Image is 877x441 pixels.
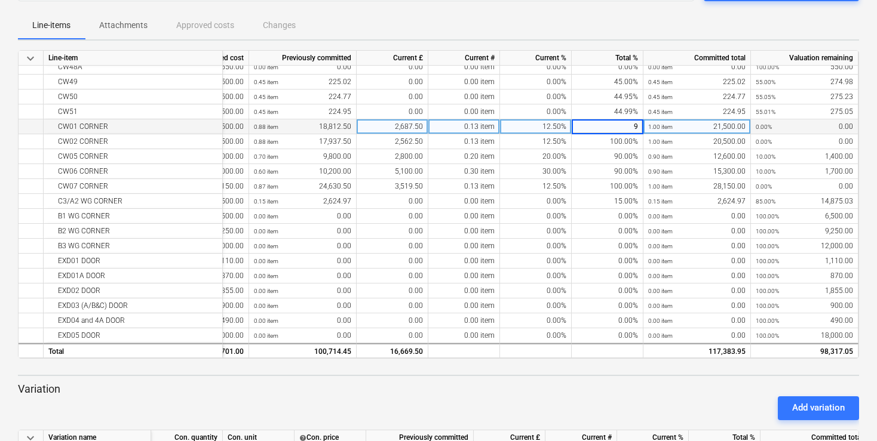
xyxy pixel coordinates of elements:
[428,313,500,328] div: 0.00 item
[648,228,673,235] small: 0.00 item
[756,94,775,100] small: 55.05%
[48,298,217,313] div: EXD03 (A/B&C) DOOR
[48,239,217,254] div: B3 WG CORNER
[357,149,428,164] div: 2,800.00
[254,134,351,149] div: 17,937.50
[428,224,500,239] div: 0.00 item
[756,183,772,190] small: 0.00%
[572,194,643,209] div: 15.00%
[254,179,351,194] div: 24,630.50
[357,179,428,194] div: 3,519.50
[357,134,428,149] div: 2,562.50
[48,328,217,343] div: EXD05 DOOR
[648,273,673,279] small: 0.00 item
[357,239,428,254] div: 0.00
[44,344,223,359] div: Total
[254,317,278,324] small: 0.00 item
[428,104,500,119] div: 0.00 item
[254,168,278,175] small: 0.60 item
[254,79,278,85] small: 0.45 item
[648,104,746,119] div: 224.95
[648,243,673,249] small: 0.00 item
[756,179,853,194] div: 0.00
[48,313,217,328] div: EXD04 and 4A DOOR
[648,149,746,164] div: 12,600.00
[357,90,428,104] div: 0.00
[648,183,673,190] small: 1.00 item
[756,164,853,179] div: 1,700.00
[254,332,278,339] small: 0.00 item
[500,119,572,134] div: 12.50%
[648,269,746,283] div: 0.00
[254,213,278,220] small: 0.00 item
[500,254,572,269] div: 0.00%
[500,328,572,343] div: 0.00%
[254,345,351,360] div: 100,714.45
[48,179,217,194] div: CW07 CORNER
[428,328,500,343] div: 0.00 item
[756,90,853,104] div: 275.23
[48,60,217,75] div: CW48A
[500,224,572,239] div: 0.00%
[778,396,859,420] button: Add variation
[756,79,775,85] small: 55.00%
[756,317,779,324] small: 100.00%
[756,119,853,134] div: 0.00
[756,194,853,209] div: 14,875.03
[572,104,643,119] div: 44.99%
[500,209,572,224] div: 0.00%
[756,228,779,235] small: 100.00%
[500,269,572,283] div: 0.00%
[357,194,428,209] div: 0.00
[756,153,775,160] small: 10.00%
[428,179,500,194] div: 0.13 item
[48,75,217,90] div: CW49
[357,75,428,90] div: 0.00
[254,153,278,160] small: 0.70 item
[648,164,746,179] div: 15,300.00
[572,164,643,179] div: 90.00%
[357,209,428,224] div: 0.00
[643,51,751,66] div: Committed total
[23,51,38,66] span: keyboard_arrow_down
[428,149,500,164] div: 0.20 item
[648,90,746,104] div: 224.77
[48,119,217,134] div: CW01 CORNER
[756,134,853,149] div: 0.00
[572,51,643,66] div: Total %
[428,119,500,134] div: 0.13 item
[751,51,858,66] div: Valuation remaining
[254,75,351,90] div: 225.02
[648,64,673,70] small: 0.00 item
[572,239,643,254] div: 0.00%
[500,51,572,66] div: Current %
[254,138,278,145] small: 0.88 item
[254,273,278,279] small: 0.00 item
[756,288,779,294] small: 100.00%
[648,94,673,100] small: 0.45 item
[428,164,500,179] div: 0.30 item
[648,138,673,145] small: 1.00 item
[648,153,673,160] small: 0.90 item
[572,269,643,283] div: 0.00%
[648,332,673,339] small: 0.00 item
[357,164,428,179] div: 5,100.00
[500,313,572,328] div: 0.00%
[428,298,500,313] div: 0.00 item
[572,90,643,104] div: 44.95%
[428,269,500,283] div: 0.00 item
[428,60,500,75] div: 0.00 item
[648,288,673,294] small: 0.00 item
[357,328,428,343] div: 0.00
[756,243,779,249] small: 100.00%
[648,239,746,254] div: 0.00
[428,51,500,66] div: Current #
[357,283,428,298] div: 0.00
[756,138,772,145] small: 0.00%
[648,303,673,309] small: 0.00 item
[254,64,278,70] small: 0.00 item
[756,328,853,343] div: 18,000.00
[572,134,643,149] div: 100.00%
[756,124,772,130] small: 0.00%
[756,104,853,119] div: 275.05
